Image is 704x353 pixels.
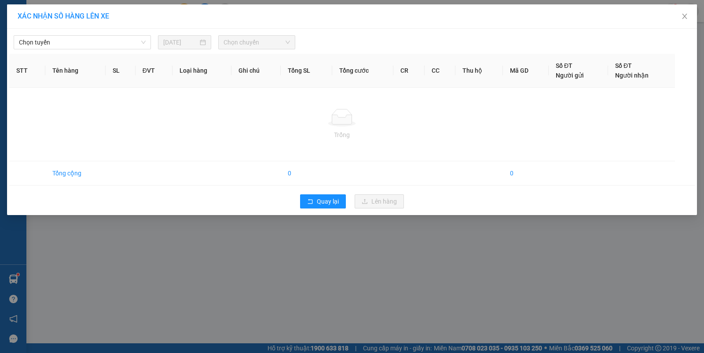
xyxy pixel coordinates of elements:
span: close [681,13,688,20]
span: phone [51,32,58,39]
b: Nhà Xe Hà My [51,6,117,17]
th: Tổng cước [332,54,393,88]
span: Quay lại [317,197,339,206]
button: uploadLên hàng [355,194,404,208]
b: GỬI : VP Hoà Bình [4,55,102,70]
td: 0 [503,161,549,186]
th: ĐVT [136,54,173,88]
span: Người gửi [556,72,584,79]
span: Người nhận [615,72,649,79]
li: 995 [PERSON_NAME] [4,19,168,30]
span: Chọn tuyến [19,36,146,49]
th: CR [393,54,424,88]
div: Trống [16,130,668,140]
span: rollback [307,198,313,205]
span: Số ĐT [556,62,572,69]
li: 0946 508 595 [4,30,168,41]
span: Số ĐT [615,62,632,69]
button: Close [672,4,697,29]
th: Tổng SL [281,54,332,88]
th: SL [106,54,135,88]
th: CC [425,54,455,88]
button: rollbackQuay lại [300,194,346,208]
th: Loại hàng [172,54,231,88]
span: Chọn chuyến [224,36,290,49]
td: Tổng cộng [45,161,106,186]
span: environment [51,21,58,28]
th: Thu hộ [455,54,503,88]
th: STT [9,54,45,88]
td: 0 [281,161,332,186]
input: 11/08/2025 [163,37,198,47]
th: Tên hàng [45,54,106,88]
th: Ghi chú [231,54,281,88]
span: XÁC NHẬN SỐ HÀNG LÊN XE [18,12,109,20]
th: Mã GD [503,54,549,88]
